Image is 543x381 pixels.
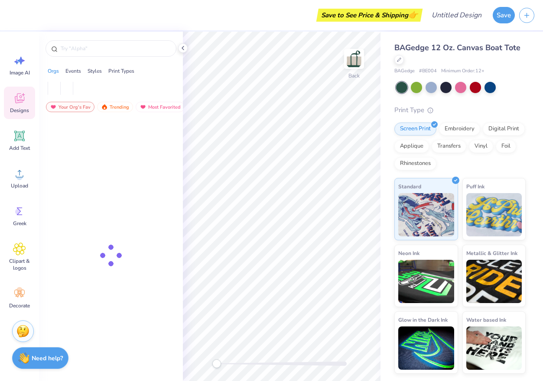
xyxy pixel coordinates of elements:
span: BAGedge 12 Oz. Canvas Boat Tote [394,42,520,53]
img: Standard [398,193,454,236]
span: Designs [10,107,29,114]
div: Back [348,72,360,80]
span: Greek [13,220,26,227]
span: BAGedge [394,68,415,75]
div: Digital Print [483,123,525,136]
input: Try "Alpha" [60,44,171,53]
div: Accessibility label [212,359,221,368]
img: Neon Ink [398,260,454,303]
span: Neon Ink [398,249,419,258]
img: Water based Ink [466,326,522,370]
img: Back [345,50,363,68]
div: Your Org's Fav [46,102,94,112]
div: Print Types [108,67,134,75]
img: most_fav.gif [140,104,146,110]
button: Save [493,7,515,23]
span: Clipart & logos [5,258,34,271]
img: trending.gif [101,104,108,110]
img: most_fav.gif [50,104,57,110]
input: Untitled Design [425,6,488,24]
strong: Need help? [32,354,63,362]
img: Glow in the Dark Ink [398,326,454,370]
span: Water based Ink [466,315,506,324]
span: # BE004 [419,68,437,75]
div: Foil [496,140,516,153]
span: Image AI [10,69,30,76]
div: Print Type [394,105,526,115]
div: Orgs [48,67,59,75]
span: Glow in the Dark Ink [398,315,448,324]
div: Styles [88,67,102,75]
div: Most Favorited [136,102,185,112]
span: Upload [11,182,28,189]
img: Metallic & Glitter Ink [466,260,522,303]
div: Trending [97,102,133,112]
span: Minimum Order: 12 + [441,68,484,75]
span: 👉 [408,10,418,20]
span: Metallic & Glitter Ink [466,249,517,258]
img: Puff Ink [466,193,522,236]
div: Vinyl [469,140,493,153]
div: Screen Print [394,123,436,136]
div: Transfers [432,140,466,153]
div: Rhinestones [394,157,436,170]
div: Applique [394,140,429,153]
span: Add Text [9,145,30,152]
div: Save to See Price & Shipping [319,9,420,22]
span: Standard [398,182,421,191]
span: Decorate [9,302,30,309]
div: Events [65,67,81,75]
span: Puff Ink [466,182,484,191]
div: Embroidery [439,123,480,136]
